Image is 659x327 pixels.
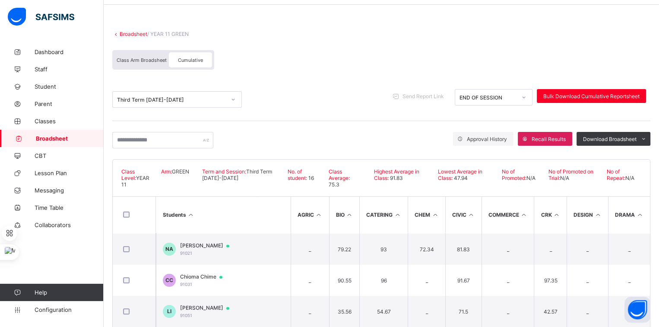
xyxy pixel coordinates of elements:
span: CBT [35,152,104,159]
i: Sort in Ascending Order [468,212,475,218]
th: AGRIC [291,197,329,232]
span: Parent [35,100,104,107]
span: Download Broadsheet [583,136,637,142]
span: Class Arm Broadsheet [117,57,167,63]
td: 54.67 [359,296,408,327]
td: _ [291,296,329,327]
span: Send Report Link [402,93,444,99]
span: GREEN [172,168,189,175]
button: Open asap [624,297,650,323]
span: LI [167,308,171,314]
span: Third Term [DATE]-[DATE] [202,168,272,181]
span: 91051 [180,313,192,318]
th: Students [156,197,285,232]
span: Help [35,289,103,296]
td: _ [291,265,329,296]
td: 71.5 [445,296,482,327]
td: 97.35 [534,265,567,296]
th: CHEM [408,197,445,232]
span: Cumulative [178,57,203,63]
td: _ [608,296,650,327]
img: safsims [8,8,74,26]
span: 47.94 [453,175,468,181]
i: Sort Ascending [187,212,195,218]
span: Class Level: [121,168,136,181]
td: _ [534,234,567,265]
span: 75.3 [329,181,339,188]
td: 96 [359,265,408,296]
td: _ [567,234,608,265]
div: Third Term [DATE]-[DATE] [117,96,226,103]
td: 79.22 [329,234,360,265]
span: 91.83 [389,175,403,181]
span: Messaging [35,187,104,194]
span: Chioma Chime [180,273,231,280]
td: 72.34 [408,234,445,265]
span: No of Repeat: [607,168,625,181]
span: Arm: [161,168,172,175]
td: _ [408,265,445,296]
i: Sort in Ascending Order [520,212,528,218]
td: _ [567,296,608,327]
td: 93 [359,234,408,265]
span: Lowest Average in Class: [438,168,482,181]
span: Student [35,83,104,90]
td: _ [482,265,534,296]
td: 81.83 [445,234,482,265]
td: _ [408,296,445,327]
span: No of Promoted: [502,168,526,181]
a: Broadsheet [120,31,147,37]
td: _ [291,234,329,265]
span: Broadsheet [36,135,104,142]
span: YEAR 11 [121,175,149,188]
span: N/A [560,175,569,181]
td: 35.56 [329,296,360,327]
span: Class Average: [329,168,350,181]
span: Time Table [35,204,104,211]
span: Highest Average in Class: [374,168,419,181]
span: Approval History [467,136,507,142]
span: Dashboard [35,48,104,55]
th: DRAMA [608,197,650,232]
span: Classes [35,118,104,125]
td: _ [608,234,650,265]
span: N/A [625,175,634,181]
span: 16 [307,175,314,181]
i: Sort in Ascending Order [553,212,560,218]
span: 91031 [180,282,192,287]
span: CC [165,277,173,283]
span: Recall Results [532,136,566,142]
span: / YEAR 11 GREEN [147,31,189,37]
i: Sort in Ascending Order [346,212,353,218]
th: CATERING [359,197,408,232]
div: END OF SESSION [459,94,516,101]
td: _ [567,265,608,296]
i: Sort in Ascending Order [636,212,643,218]
i: Sort in Ascending Order [394,212,401,218]
td: 90.55 [329,265,360,296]
th: CRK [534,197,567,232]
span: NA [165,246,173,252]
span: Term and Session: [202,168,246,175]
th: DESIGN [567,197,608,232]
span: [PERSON_NAME] [180,305,238,311]
span: [PERSON_NAME] [180,242,238,249]
span: 91021 [180,250,192,256]
span: Configuration [35,306,103,313]
span: Lesson Plan [35,170,104,176]
i: Sort in Ascending Order [431,212,439,218]
span: Bulk Download Cumulative Reportsheet [543,93,640,99]
span: No. of student: [288,168,307,181]
td: 42.57 [534,296,567,327]
span: No of Promoted on Trial: [548,168,593,181]
th: CIVIC [445,197,482,232]
span: Staff [35,66,104,73]
td: 91.67 [445,265,482,296]
td: _ [482,296,534,327]
td: _ [482,234,534,265]
td: _ [608,265,650,296]
th: BIO [329,197,360,232]
th: COMMERCE [482,197,534,232]
i: Sort in Ascending Order [594,212,602,218]
i: Sort in Ascending Order [315,212,323,218]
